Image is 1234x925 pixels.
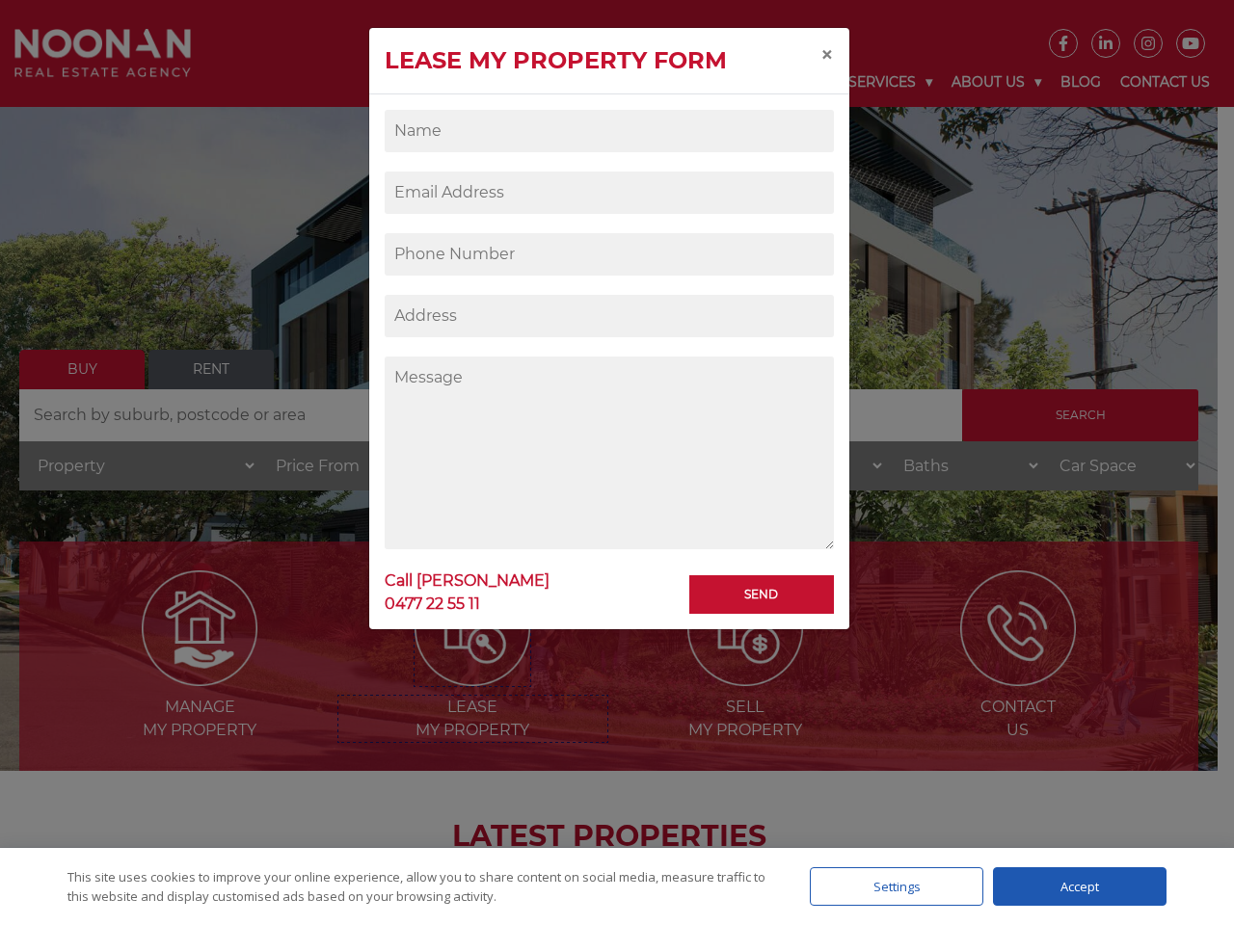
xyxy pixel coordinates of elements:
[810,867,983,906] div: Settings
[385,233,834,276] input: Phone Number
[993,867,1167,906] div: Accept
[805,28,849,82] button: Close
[385,295,834,337] input: Address
[385,110,834,605] form: Contact form
[385,172,834,214] input: Email Address
[385,110,834,152] input: Name
[820,40,834,68] span: ×
[385,43,727,78] h4: Lease my property form
[67,867,771,906] div: This site uses cookies to improve your online experience, allow you to share content on social me...
[689,575,834,614] input: Send
[385,564,550,621] a: Call [PERSON_NAME]0477 22 55 11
